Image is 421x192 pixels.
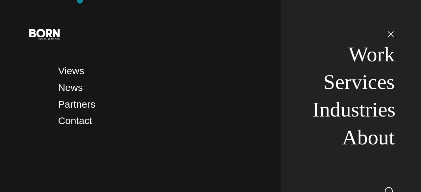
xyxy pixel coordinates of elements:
[58,99,95,110] a: Partners
[312,98,396,121] a: Industries
[348,43,395,66] a: Work
[58,65,84,76] a: Views
[58,82,83,93] a: News
[342,126,395,149] a: About
[323,70,395,94] a: Services
[58,115,92,126] a: Contact
[383,27,399,41] button: Open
